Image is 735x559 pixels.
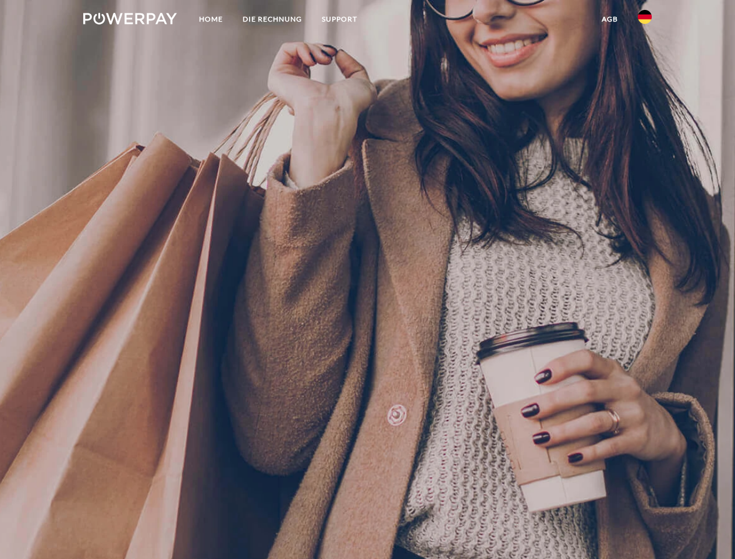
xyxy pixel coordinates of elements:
[233,9,312,30] a: DIE RECHNUNG
[83,13,177,24] img: logo-powerpay-white.svg
[312,9,367,30] a: SUPPORT
[189,9,233,30] a: Home
[638,10,652,24] img: de
[592,9,628,30] a: agb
